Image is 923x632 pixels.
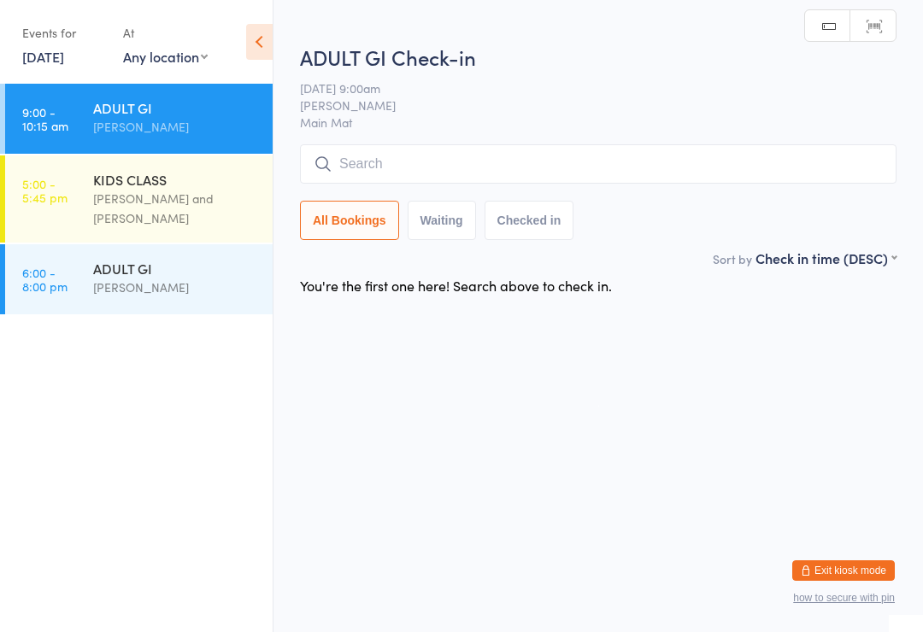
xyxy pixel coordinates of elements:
[300,114,897,131] span: Main Mat
[755,249,897,267] div: Check in time (DESC)
[793,592,895,604] button: how to secure with pin
[93,278,258,297] div: [PERSON_NAME]
[300,79,870,97] span: [DATE] 9:00am
[93,98,258,117] div: ADULT GI
[22,266,68,293] time: 6:00 - 8:00 pm
[792,560,895,581] button: Exit kiosk mode
[5,155,273,243] a: 5:00 -5:45 pmKIDS CLASS[PERSON_NAME] and [PERSON_NAME]
[93,117,258,137] div: [PERSON_NAME]
[93,189,258,228] div: [PERSON_NAME] and [PERSON_NAME]
[408,201,476,240] button: Waiting
[300,43,897,71] h2: ADULT GI Check-in
[123,19,208,47] div: At
[123,47,208,66] div: Any location
[713,250,752,267] label: Sort by
[93,170,258,189] div: KIDS CLASS
[22,177,68,204] time: 5:00 - 5:45 pm
[300,97,870,114] span: [PERSON_NAME]
[300,276,612,295] div: You're the first one here! Search above to check in.
[300,201,399,240] button: All Bookings
[22,105,68,132] time: 9:00 - 10:15 am
[22,19,106,47] div: Events for
[300,144,897,184] input: Search
[22,47,64,66] a: [DATE]
[93,259,258,278] div: ADULT GI
[5,84,273,154] a: 9:00 -10:15 amADULT GI[PERSON_NAME]
[5,244,273,314] a: 6:00 -8:00 pmADULT GI[PERSON_NAME]
[485,201,574,240] button: Checked in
